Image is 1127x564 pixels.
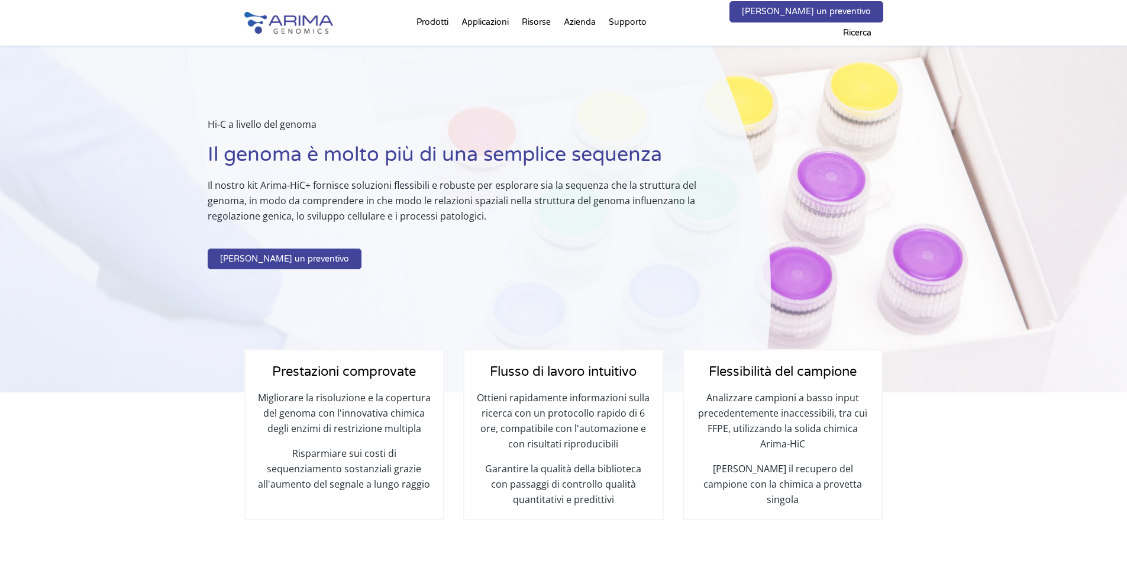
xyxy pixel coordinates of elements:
img: Arima-Genomics-logo [244,12,333,34]
font: Flusso di lavoro intuitivo [490,364,637,379]
a: [PERSON_NAME] un preventivo [729,1,883,22]
a: [PERSON_NAME] un preventivo [208,249,361,270]
font: Hi-C a livello del genoma [208,118,317,131]
font: [PERSON_NAME] il recupero del campione con la chimica a provetta singola [703,462,862,506]
font: Migliorare la risoluzione e la copertura del genoma con l'innovativa chimica degli enzimi di rest... [258,391,431,435]
font: Prestazioni comprovate [272,364,416,379]
font: [PERSON_NAME] un preventivo [742,7,871,17]
font: [PERSON_NAME] un preventivo [220,254,349,264]
font: Il genoma è molto più di una semplice sequenza [208,143,662,167]
font: Il nostro kit Arima-HiC+ fornisce soluzioni flessibili e robuste per esplorare sia la sequenza ch... [208,179,696,223]
font: Risparmiare sui costi di sequenziamento sostanziali grazie all'aumento del segnale a lungo raggio [258,447,430,491]
font: Ricerca [843,28,871,38]
font: Garantire la qualità della biblioteca con passaggi di controllo qualità quantitativi e predittivi [485,462,641,506]
font: Analizzare campioni a basso input precedentemente inaccessibili, tra cui FFPE, utilizzando la sol... [698,391,867,450]
font: Flessibilità del campione [709,364,857,379]
font: Ottieni rapidamente informazioni sulla ricerca con un protocollo rapido di 6 ore, compatibile con... [477,391,650,450]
